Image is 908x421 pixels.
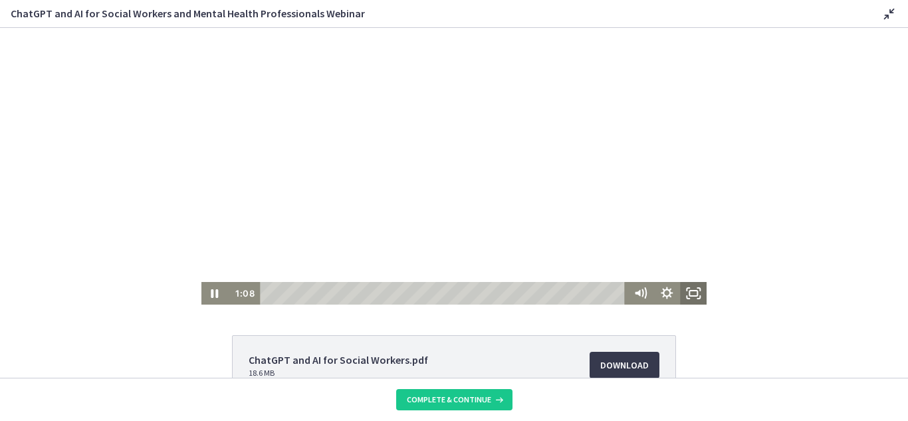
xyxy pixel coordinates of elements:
button: Complete & continue [396,389,512,410]
span: ChatGPT and AI for Social Workers.pdf [249,352,428,368]
span: 18.6 MB [249,368,428,378]
button: Mute [627,254,653,277]
a: Download [590,352,659,378]
button: Fullscreen [680,254,707,277]
span: Complete & continue [407,394,491,405]
div: Playbar [267,254,622,277]
h3: ChatGPT and AI for Social Workers and Mental Health Professionals Webinar [11,5,860,21]
button: Pause [201,254,228,277]
button: Show settings menu [653,254,680,277]
span: Download [600,357,649,373]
